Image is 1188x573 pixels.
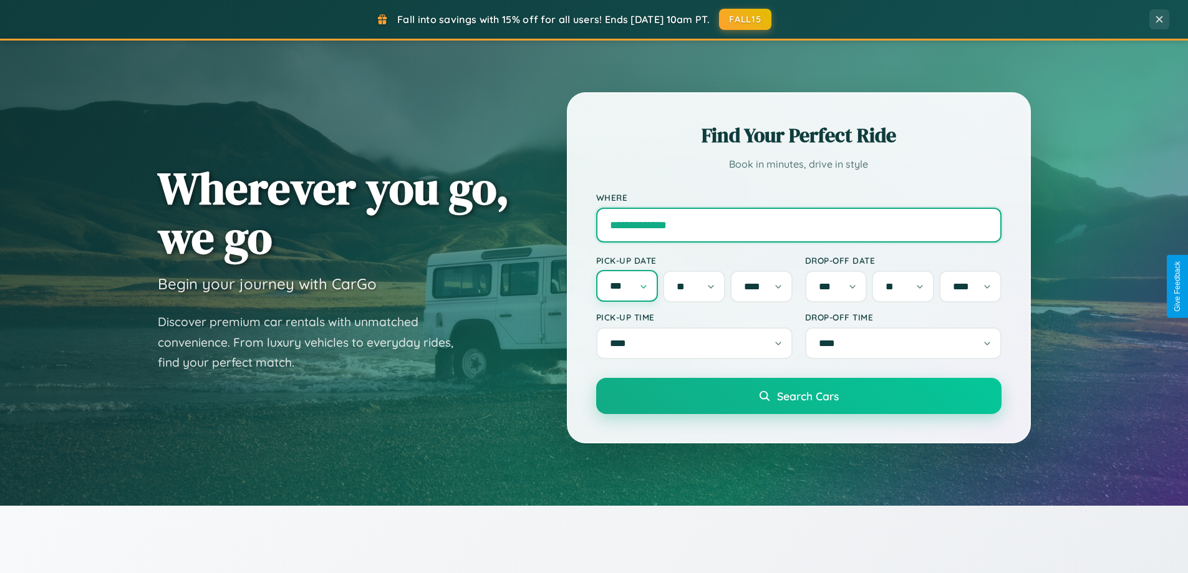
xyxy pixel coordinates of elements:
[596,312,793,322] label: Pick-up Time
[777,389,839,403] span: Search Cars
[158,312,470,373] p: Discover premium car rentals with unmatched convenience. From luxury vehicles to everyday rides, ...
[719,9,771,30] button: FALL15
[158,274,377,293] h3: Begin your journey with CarGo
[805,255,1002,266] label: Drop-off Date
[596,255,793,266] label: Pick-up Date
[596,378,1002,414] button: Search Cars
[158,163,509,262] h1: Wherever you go, we go
[596,155,1002,173] p: Book in minutes, drive in style
[596,122,1002,149] h2: Find Your Perfect Ride
[1173,261,1182,312] div: Give Feedback
[397,13,710,26] span: Fall into savings with 15% off for all users! Ends [DATE] 10am PT.
[805,312,1002,322] label: Drop-off Time
[596,192,1002,203] label: Where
